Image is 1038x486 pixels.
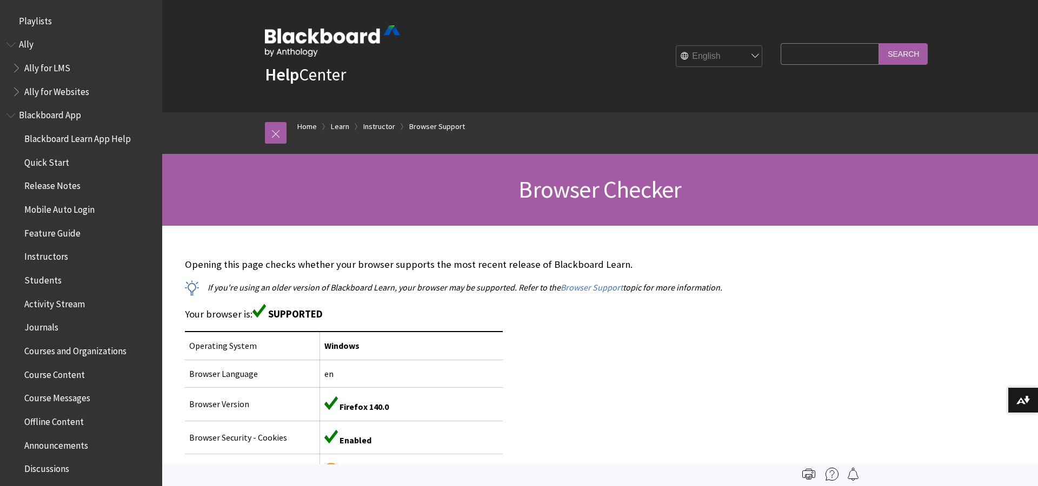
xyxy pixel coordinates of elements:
a: Browser Support [409,120,465,133]
span: Activity Stream [24,295,85,309]
a: Instructor [363,120,395,133]
span: Ally [19,36,34,50]
span: Students [24,271,62,286]
img: Green supported icon [324,430,338,443]
span: Journals [24,319,58,333]
span: Release Notes [24,177,81,192]
img: Yellow warning icon [324,463,338,476]
span: Blackboard App [19,106,81,121]
input: Search [879,43,928,64]
span: en [324,368,334,379]
span: Windows [324,340,360,351]
span: Ally for LMS [24,59,70,73]
td: Browser Security - Cookies [185,421,320,454]
a: HelpCenter [265,64,346,85]
td: Operating System [185,332,320,360]
span: Instructors [24,248,68,262]
p: Your browser is: [185,304,855,321]
nav: Book outline for Anthology Ally Help [6,36,156,101]
span: Browser Checker [518,174,681,204]
p: If you're using an older version of Blackboard Learn, your browser may be supported. Refer to the... [185,281,855,293]
a: Browser Support [561,282,623,293]
img: More help [826,468,839,481]
span: Feature Guide [24,224,81,239]
a: Home [297,120,317,133]
span: Courses and Organizations [24,342,127,356]
strong: Help [265,64,299,85]
span: Mobile Auto Login [24,200,95,215]
img: Blackboard by Anthology [265,25,400,57]
span: Blackboard Learn App Help [24,130,131,144]
span: Enabled [340,435,371,446]
img: Follow this page [847,468,860,481]
img: Green supported icon [252,304,266,318]
span: Firefox 140.0 [340,401,389,412]
td: Browser Version [185,388,320,421]
p: Opening this page checks whether your browser supports the most recent release of Blackboard Learn. [185,258,855,272]
td: Browser Language [185,360,320,387]
span: Course Messages [24,389,90,404]
nav: Book outline for Playlists [6,12,156,30]
span: Offline Content [24,413,84,427]
span: Course Content [24,366,85,380]
span: Announcements [24,436,88,451]
img: Print [802,468,815,481]
span: SUPPORTED [268,308,323,320]
span: Quick Start [24,153,69,168]
span: Playlists [19,12,52,26]
a: Learn [331,120,349,133]
img: Green supported icon [324,396,338,410]
span: Ally for Websites [24,83,89,97]
select: Site Language Selector [676,45,763,67]
span: Discussions [24,460,69,474]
